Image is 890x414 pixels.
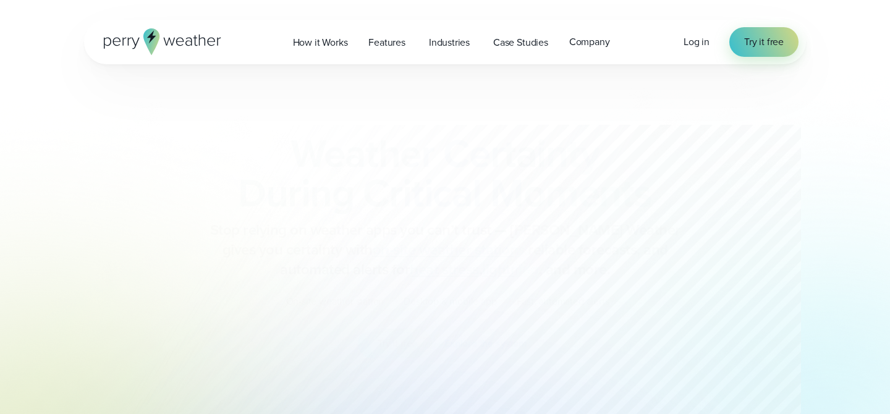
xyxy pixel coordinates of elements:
a: Log in [684,35,710,49]
span: Features [368,35,405,50]
span: Case Studies [493,35,548,50]
a: How it Works [282,30,358,55]
span: How it Works [293,35,348,50]
span: Industries [429,35,470,50]
a: Try it free [729,27,799,57]
a: Case Studies [483,30,559,55]
span: Company [569,35,610,49]
span: Try it free [744,35,784,49]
